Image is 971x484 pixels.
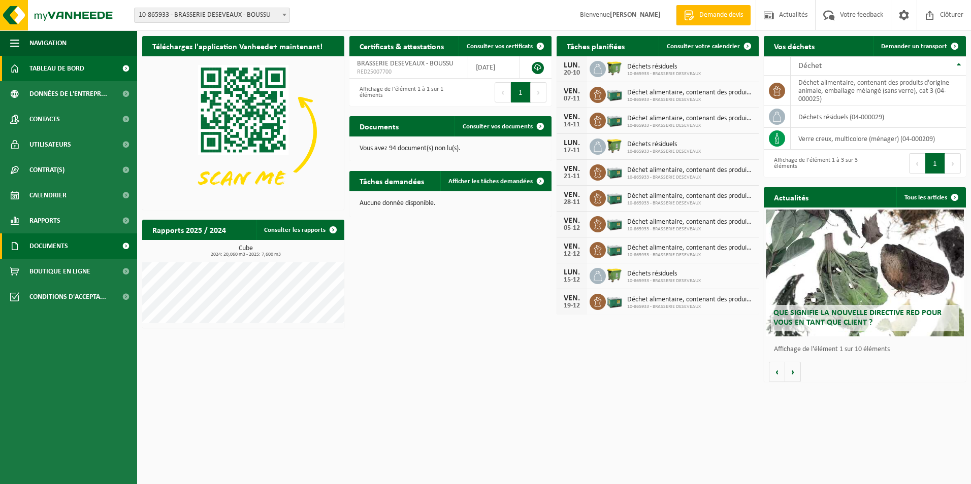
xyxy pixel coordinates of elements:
span: Afficher les tâches demandées [448,178,533,185]
div: VEN. [562,165,582,173]
span: Consulter votre calendrier [667,43,740,50]
span: 10-865933 - BRASSERIE DESEVEAUX [627,304,754,310]
span: Conditions d'accepta... [29,284,106,309]
span: 10-865933 - BRASSERIE DESEVEAUX [627,175,754,181]
span: Tableau de bord [29,56,84,81]
div: Affichage de l'élément 1 à 3 sur 3 éléments [769,152,860,175]
span: Demande devis [697,10,746,20]
span: Demander un transport [881,43,947,50]
button: 1 [925,153,945,174]
h2: Tâches demandées [349,171,434,191]
div: Affichage de l'élément 1 à 1 sur 1 éléments [354,81,445,103]
div: VEN. [562,87,582,95]
button: Vorige [769,362,785,382]
img: WB-1100-HPE-GN-50 [606,137,623,154]
span: Consulter vos documents [463,123,533,130]
h2: Documents [349,116,409,136]
span: Données de l'entrepr... [29,81,107,107]
div: VEN. [562,191,582,199]
span: RED25007700 [357,68,460,76]
h2: Certificats & attestations [349,36,454,56]
h2: Rapports 2025 / 2024 [142,220,236,239]
span: Déchet alimentaire, contenant des produits d'origine animale, emballage mélangé ... [627,89,754,97]
img: PB-LB-0680-HPE-GN-01 [606,85,623,102]
a: Consulter votre calendrier [659,36,758,56]
span: Boutique en ligne [29,259,90,284]
span: 10-865933 - BRASSERIE DESEVEAUX [627,149,701,155]
a: Demander un transport [873,36,965,56]
button: Previous [495,82,511,102]
img: PB-LB-0680-HPE-GN-01 [606,292,623,309]
div: 19-12 [562,302,582,309]
span: 10-865933 - BRASSERIE DESEVEAUX - BOUSSU [134,8,290,23]
span: Déchet alimentaire, contenant des produits d'origine animale, emballage mélangé ... [627,244,754,252]
span: 10-865933 - BRASSERIE DESEVEAUX [627,278,701,284]
span: Déchet alimentaire, contenant des produits d'origine animale, emballage mélangé ... [627,296,754,304]
span: Déchet alimentaire, contenant des produits d'origine animale, emballage mélangé ... [627,192,754,200]
span: 10-865933 - BRASSERIE DESEVEAUX [627,97,754,103]
div: LUN. [562,139,582,147]
a: Afficher les tâches demandées [440,171,551,191]
div: 14-11 [562,121,582,128]
span: Déchets résiduels [627,141,701,149]
a: Demande devis [676,5,751,25]
button: Next [531,82,546,102]
td: verre creux, multicolore (ménager) (04-000209) [791,128,966,150]
p: Vous avez 94 document(s) non lu(s). [360,145,541,152]
div: 21-11 [562,173,582,180]
td: [DATE] [468,56,520,79]
div: 12-12 [562,251,582,258]
img: WB-1100-HPE-GN-50 [606,266,623,284]
div: 17-11 [562,147,582,154]
div: VEN. [562,243,582,251]
img: Download de VHEPlus App [142,56,344,208]
h2: Téléchargez l'application Vanheede+ maintenant! [142,36,333,56]
a: Que signifie la nouvelle directive RED pour vous en tant que client ? [766,210,964,336]
span: Déchets résiduels [627,63,701,71]
span: Déchet [798,62,822,70]
button: Volgende [785,362,801,382]
span: Déchet alimentaire, contenant des produits d'origine animale, emballage mélangé ... [627,166,754,175]
span: Déchets résiduels [627,270,701,278]
span: Déchet alimentaire, contenant des produits d'origine animale, emballage mélangé ... [627,115,754,123]
span: BRASSERIE DESEVEAUX - BOUSSU [357,60,454,67]
div: 28-11 [562,199,582,206]
div: VEN. [562,217,582,225]
span: Navigation [29,30,67,56]
a: Consulter vos documents [455,116,551,136]
span: 10-865933 - BRASSERIE DESEVEAUX - BOUSSU [135,8,289,22]
span: Contrat(s) [29,157,64,183]
div: 05-12 [562,225,582,232]
span: 2024: 20,060 m3 - 2025: 7,600 m3 [147,252,344,257]
div: 15-12 [562,276,582,284]
a: Consulter vos certificats [459,36,551,56]
span: Utilisateurs [29,132,71,157]
h3: Cube [147,245,344,257]
span: Déchet alimentaire, contenant des produits d'origine animale, emballage mélangé ... [627,218,754,226]
span: 10-865933 - BRASSERIE DESEVEAUX [627,200,754,206]
a: Consulter les rapports [256,220,343,240]
button: Next [945,153,961,174]
h2: Actualités [764,187,819,207]
span: 10-865933 - BRASSERIE DESEVEAUX [627,226,754,232]
h2: Vos déchets [764,36,825,56]
td: déchet alimentaire, contenant des produits d'origine animale, emballage mélangé (sans verre), cat... [791,76,966,106]
img: WB-1100-HPE-GN-50 [606,59,623,77]
span: 10-865933 - BRASSERIE DESEVEAUX [627,123,754,129]
span: Documents [29,233,68,259]
img: PB-LB-0680-HPE-GN-01 [606,189,623,206]
img: PB-LB-0680-HPE-GN-01 [606,215,623,232]
button: Previous [909,153,925,174]
strong: [PERSON_NAME] [610,11,661,19]
div: 20-10 [562,70,582,77]
span: Que signifie la nouvelle directive RED pour vous en tant que client ? [773,309,942,327]
img: PB-LB-0680-HPE-GN-01 [606,111,623,128]
span: Calendrier [29,183,67,208]
p: Affichage de l'élément 1 sur 10 éléments [774,346,961,353]
div: VEN. [562,294,582,302]
p: Aucune donnée disponible. [360,200,541,207]
span: Contacts [29,107,60,132]
img: PB-LB-0680-HPE-GN-01 [606,240,623,258]
div: 07-11 [562,95,582,102]
button: 1 [511,82,531,102]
